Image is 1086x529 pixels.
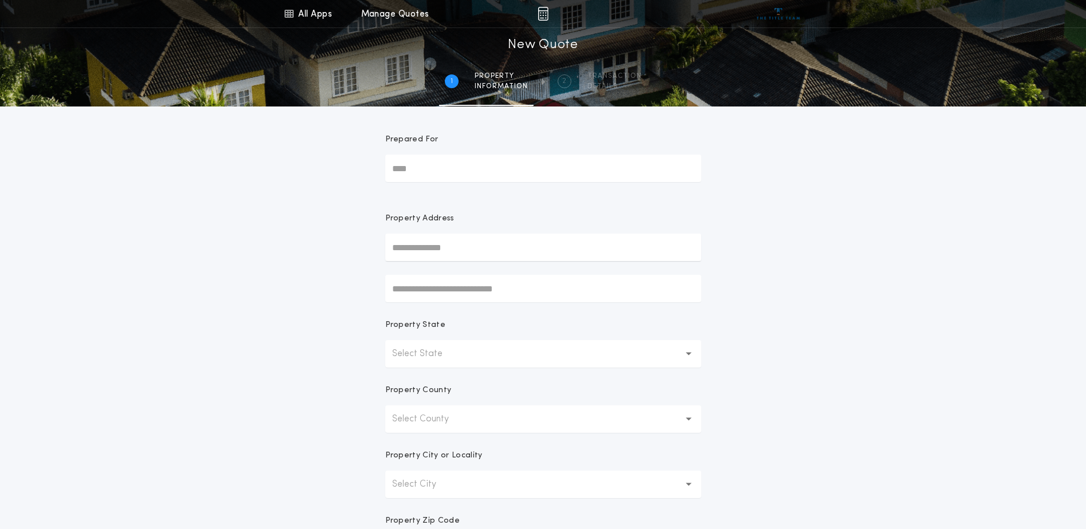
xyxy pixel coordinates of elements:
p: Property Address [385,213,701,224]
img: img [538,7,548,21]
span: information [475,82,528,91]
button: Select State [385,340,701,368]
img: vs-icon [757,8,800,19]
p: Select State [392,347,461,361]
p: Select City [392,477,455,491]
h2: 1 [451,77,453,86]
h2: 2 [562,77,566,86]
p: Property City or Locality [385,450,483,461]
button: Select County [385,405,701,433]
span: details [587,82,642,91]
p: Prepared For [385,134,439,145]
input: Prepared For [385,155,701,182]
span: Property [475,72,528,81]
p: Property County [385,385,452,396]
button: Select City [385,471,701,498]
p: Property Zip Code [385,515,460,527]
h1: New Quote [508,36,578,54]
span: Transaction [587,72,642,81]
p: Select County [392,412,467,426]
p: Property State [385,319,445,331]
